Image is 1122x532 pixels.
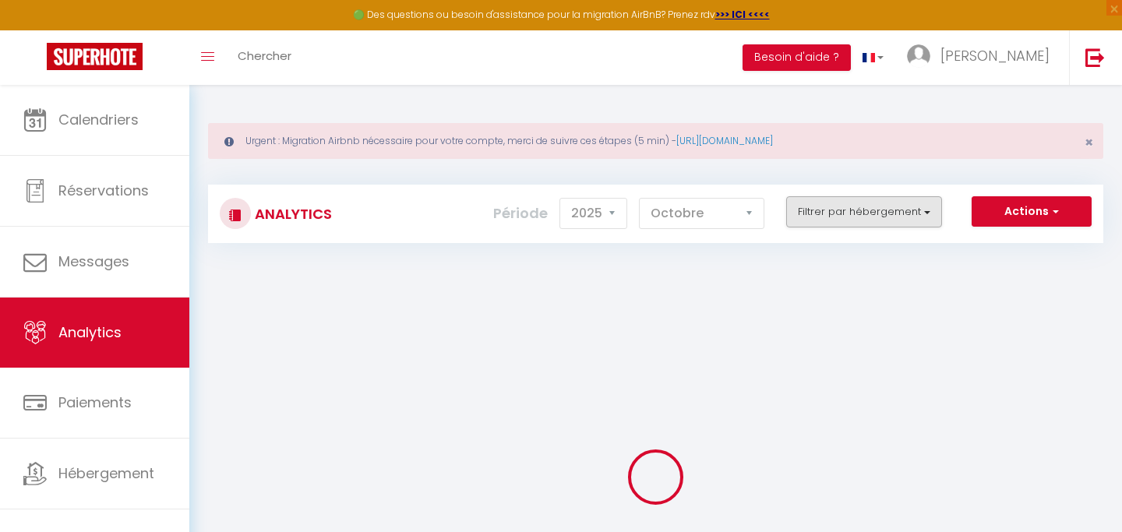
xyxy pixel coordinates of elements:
[58,181,149,200] span: Réservations
[47,43,143,70] img: Super Booking
[238,48,291,64] span: Chercher
[226,30,303,85] a: Chercher
[1085,136,1093,150] button: Close
[1085,48,1105,67] img: logout
[1085,132,1093,152] span: ×
[58,110,139,129] span: Calendriers
[715,8,770,21] a: >>> ICI <<<<
[786,196,942,227] button: Filtrer par hébergement
[208,123,1103,159] div: Urgent : Migration Airbnb nécessaire pour votre compte, merci de suivre ces étapes (5 min) -
[940,46,1050,65] span: [PERSON_NAME]
[58,393,132,412] span: Paiements
[58,322,122,342] span: Analytics
[907,44,930,68] img: ...
[895,30,1069,85] a: ... [PERSON_NAME]
[493,196,548,231] label: Période
[972,196,1092,227] button: Actions
[58,463,154,483] span: Hébergement
[743,44,851,71] button: Besoin d'aide ?
[251,196,332,231] h3: Analytics
[676,134,773,147] a: [URL][DOMAIN_NAME]
[58,252,129,271] span: Messages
